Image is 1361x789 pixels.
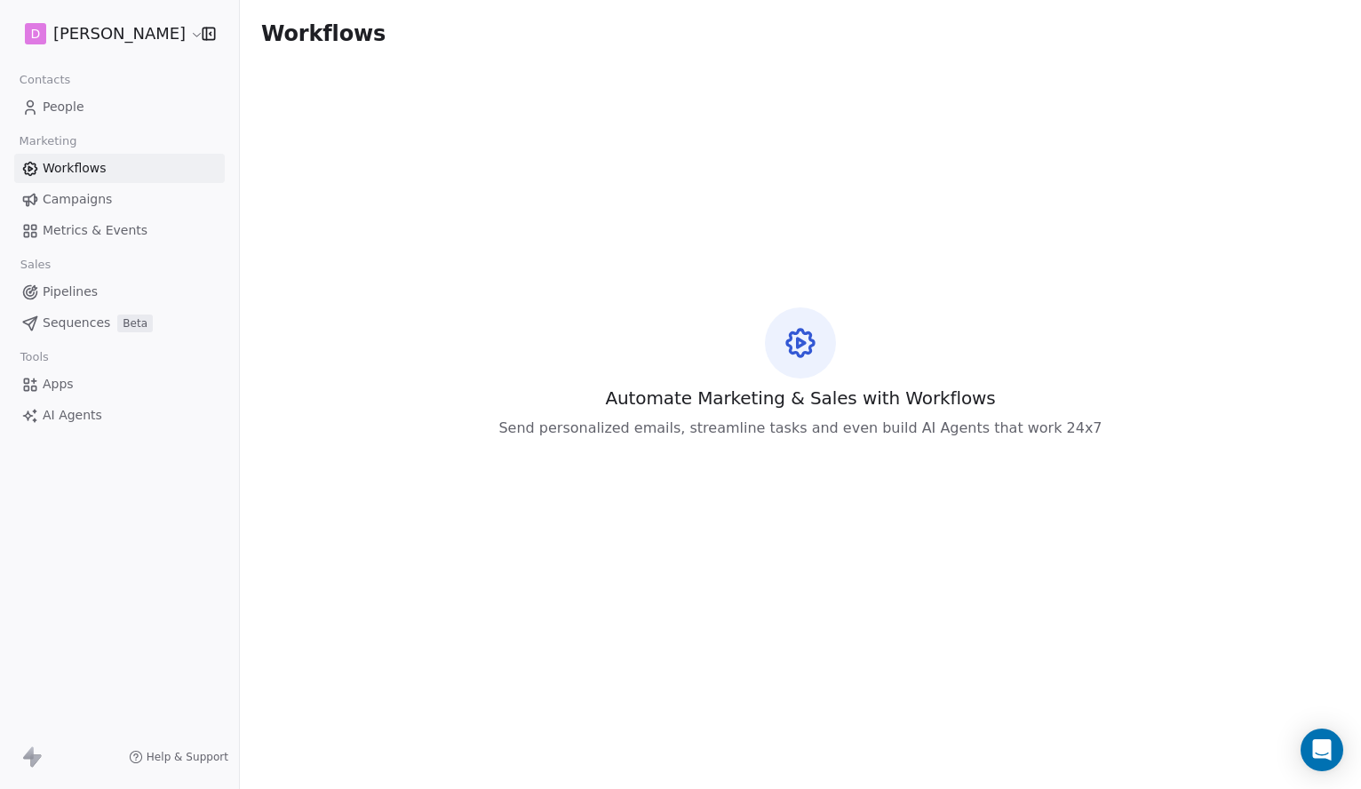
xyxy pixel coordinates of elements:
[129,750,228,764] a: Help & Support
[14,154,225,183] a: Workflows
[1301,729,1343,771] div: Open Intercom Messenger
[14,401,225,430] a: AI Agents
[43,98,84,116] span: People
[498,418,1102,439] span: Send personalized emails, streamline tasks and even build AI Agents that work 24x7
[14,277,225,307] a: Pipelines
[53,22,186,45] span: [PERSON_NAME]
[605,386,995,410] span: Automate Marketing & Sales with Workflows
[14,185,225,214] a: Campaigns
[43,221,147,240] span: Metrics & Events
[43,190,112,209] span: Campaigns
[117,315,153,332] span: Beta
[43,283,98,301] span: Pipelines
[43,406,102,425] span: AI Agents
[43,375,74,394] span: Apps
[14,370,225,399] a: Apps
[147,750,228,764] span: Help & Support
[14,216,225,245] a: Metrics & Events
[12,251,59,278] span: Sales
[21,19,189,49] button: D[PERSON_NAME]
[31,25,41,43] span: D
[12,128,84,155] span: Marketing
[12,67,78,93] span: Contacts
[43,159,107,178] span: Workflows
[261,21,386,46] span: Workflows
[14,92,225,122] a: People
[12,344,56,371] span: Tools
[43,314,110,332] span: Sequences
[14,308,225,338] a: SequencesBeta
